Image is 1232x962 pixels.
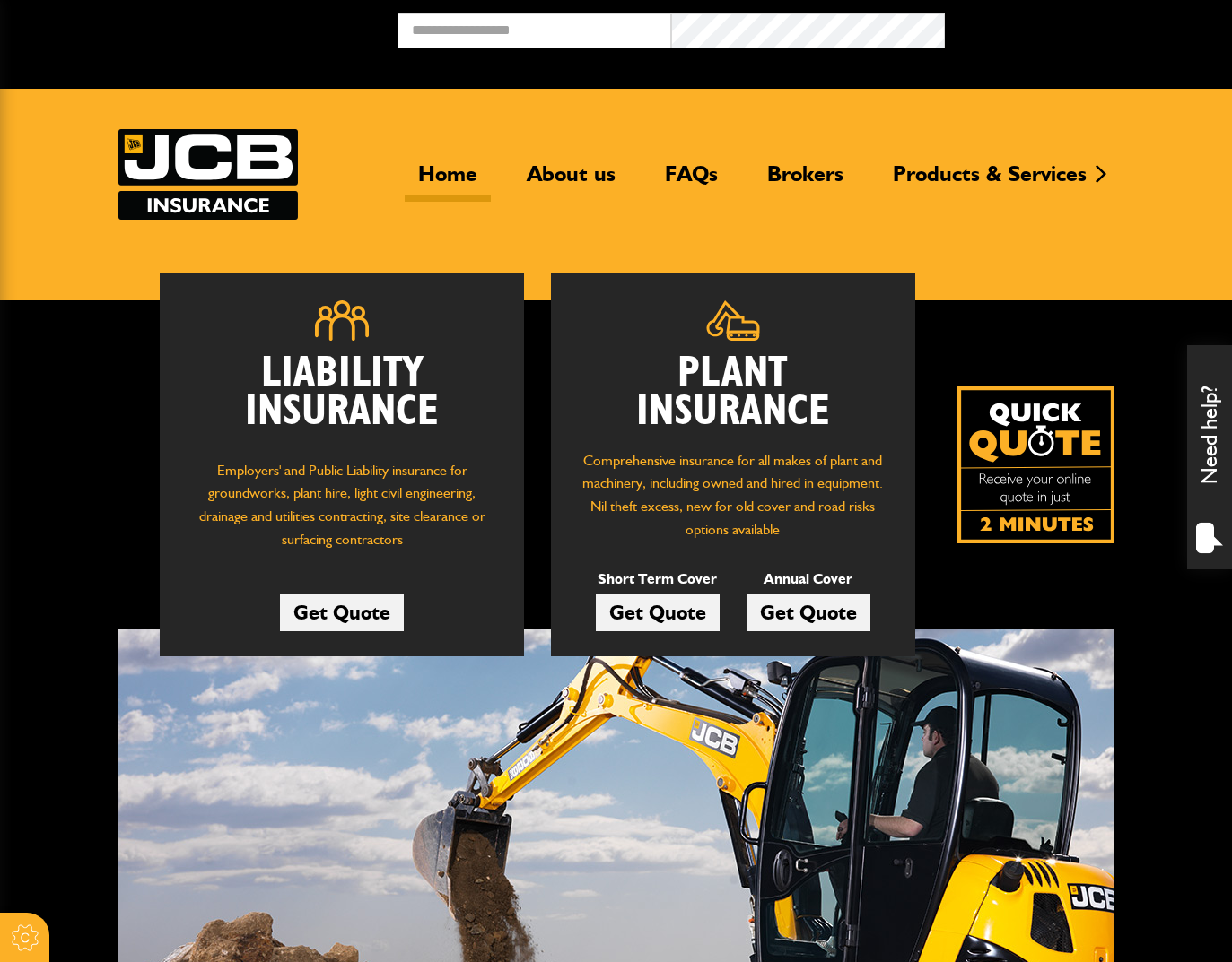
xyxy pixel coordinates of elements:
[578,449,888,541] p: Comprehensive insurance for all makes of plant and machinery, including owned and hired in equipm...
[596,568,720,591] p: Short Term Cover
[747,568,870,591] p: Annual Cover
[187,459,497,560] p: Employers' and Public Liability insurance for groundworks, plant hire, light civil engineering, d...
[513,160,629,202] a: About us
[754,160,857,202] a: Brokers
[957,386,1114,543] a: Get your insurance quote isn just 2-minutes
[280,594,404,631] a: Get Quote
[747,594,870,631] a: Get Quote
[578,354,888,431] h2: Plant Insurance
[187,354,497,441] h2: Liability Insurance
[957,386,1114,543] img: Quick Quote
[945,13,1219,41] button: Broker Login
[1187,345,1232,569] div: Need help?
[118,129,298,220] a: JCB Insurance Services
[651,160,731,202] a: FAQs
[118,129,298,220] img: JCB Insurance Services logo
[879,160,1100,202] a: Products & Services
[405,160,491,202] a: Home
[596,594,720,631] a: Get Quote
